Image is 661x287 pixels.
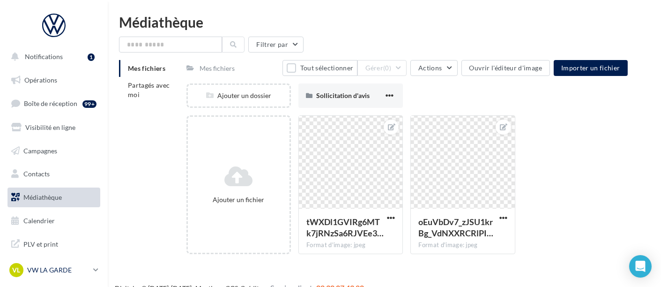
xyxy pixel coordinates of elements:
span: Boîte de réception [24,99,77,107]
a: VL VW LA GARDE [7,261,100,279]
a: Calendrier [6,211,102,231]
div: 99+ [82,100,97,108]
span: (0) [383,64,391,72]
span: Contacts [23,170,50,178]
span: Visibilité en ligne [25,123,75,131]
span: oEuVbDv7_zJSU1krBg_VdNXXRCRlPIqVk27gvfDZYwUR8oJNmkcpWBLydxbjd7rwubgbFYTfZn-oYKNuVg=s0 [418,217,493,238]
button: Filtrer par [248,37,304,53]
a: Visibilité en ligne [6,118,102,137]
button: Gérer(0) [357,60,407,76]
a: Boîte de réception99+ [6,93,102,113]
span: Importer un fichier [561,64,620,72]
a: Opérations [6,70,102,90]
button: Notifications 1 [6,47,98,67]
span: Sollicitation d'avis [316,91,370,99]
button: Importer un fichier [554,60,628,76]
p: VW LA GARDE [27,265,89,275]
div: 1 [88,53,95,61]
div: Médiathèque [119,15,650,29]
span: Partagés avec moi [128,81,170,98]
span: Opérations [24,76,57,84]
span: Notifications [25,53,63,60]
div: Mes fichiers [200,64,235,73]
span: Calendrier [23,217,55,225]
a: Contacts [6,164,102,184]
span: PLV et print personnalisable [23,238,97,258]
a: Campagnes [6,141,102,161]
span: VL [13,265,21,275]
span: Campagnes [23,146,57,154]
div: Format d'image: jpeg [306,241,395,249]
button: Ouvrir l'éditeur d'image [461,60,550,76]
div: Open Intercom Messenger [629,255,652,278]
a: PLV et print personnalisable [6,234,102,262]
div: Format d'image: jpeg [418,241,507,249]
span: Actions [418,64,442,72]
div: Ajouter un fichier [192,195,286,204]
button: Tout sélectionner [282,60,357,76]
span: Mes fichiers [128,64,165,72]
button: Actions [410,60,457,76]
a: Médiathèque [6,188,102,207]
span: Médiathèque [23,193,62,201]
span: tWXDl1GVIRg6MTk7jRNzSa6RJVEe3Ea7aWnfJZR2o0-tVk3rOPxZ1agoZTvn-QvKhsQQHHVIR2S1k-A0yw=s0 [306,217,384,238]
div: Ajouter un dossier [188,91,290,100]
